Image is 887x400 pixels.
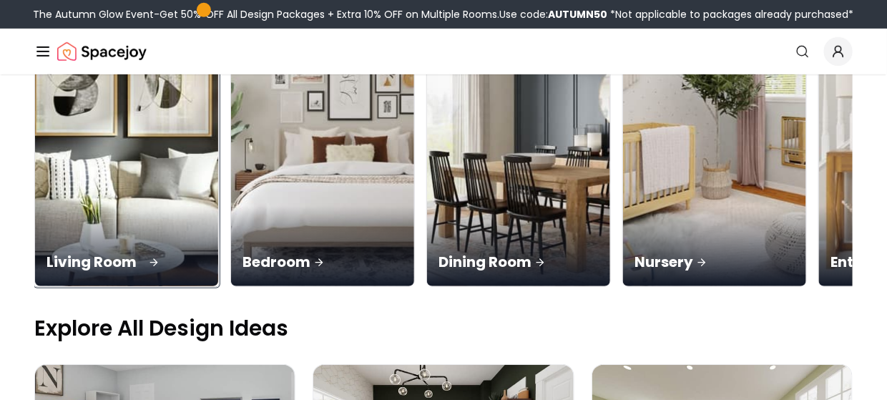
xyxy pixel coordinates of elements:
b: AUTUMN50 [549,7,608,21]
p: Dining Room [438,252,599,272]
p: Bedroom [242,252,403,272]
a: Spacejoy [57,37,147,66]
nav: Global [34,29,853,74]
img: Spacejoy Logo [57,37,147,66]
p: Living Room [46,252,207,272]
span: *Not applicable to packages already purchased* [608,7,854,21]
p: Nursery [634,252,795,272]
p: Explore All Design Ideas [34,316,853,341]
div: The Autumn Glow Event-Get 50% OFF All Design Packages + Extra 10% OFF on Multiple Rooms. [34,7,854,21]
span: Use code: [500,7,608,21]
